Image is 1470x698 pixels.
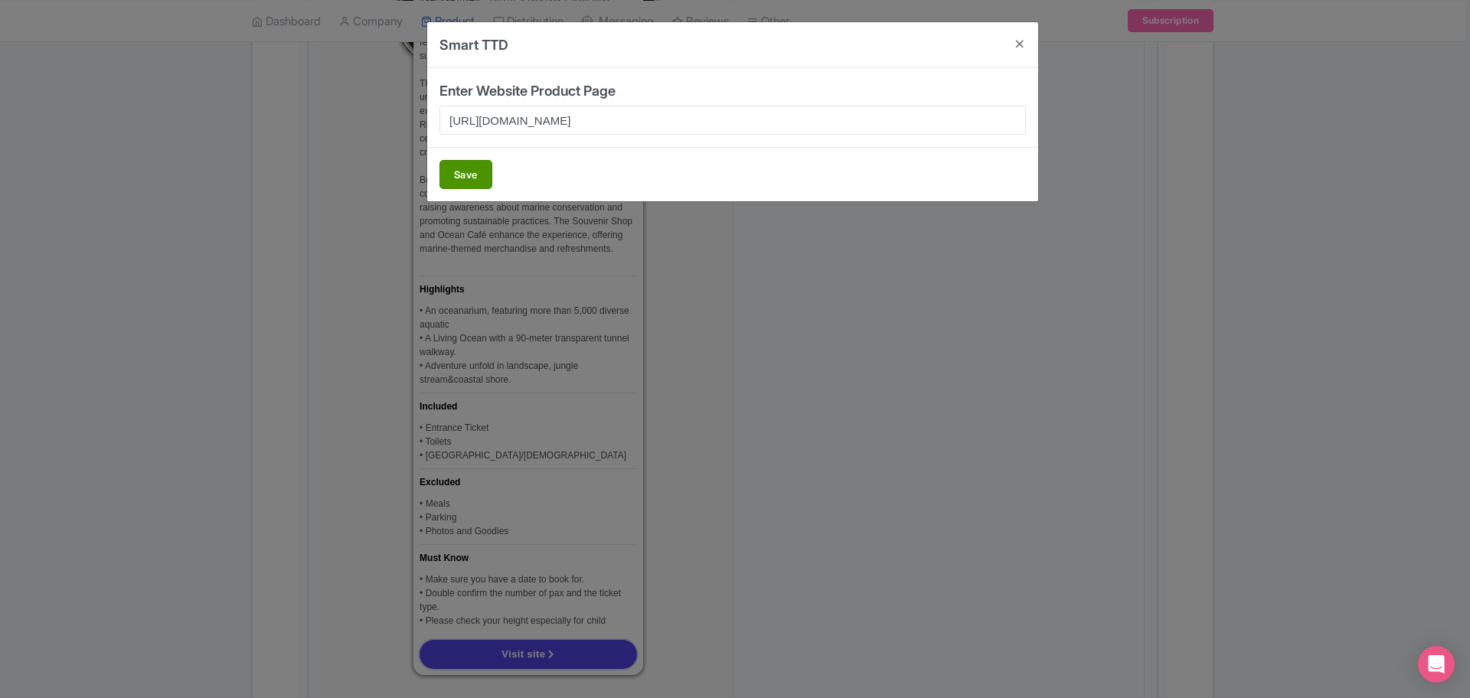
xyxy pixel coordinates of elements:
[1418,646,1455,683] div: Open Intercom Messenger
[1001,22,1038,66] button: Close
[439,106,1026,135] input: https://....
[439,34,508,55] h4: Smart TTD
[439,160,492,189] button: Save
[439,80,1026,101] div: Enter Website Product Page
